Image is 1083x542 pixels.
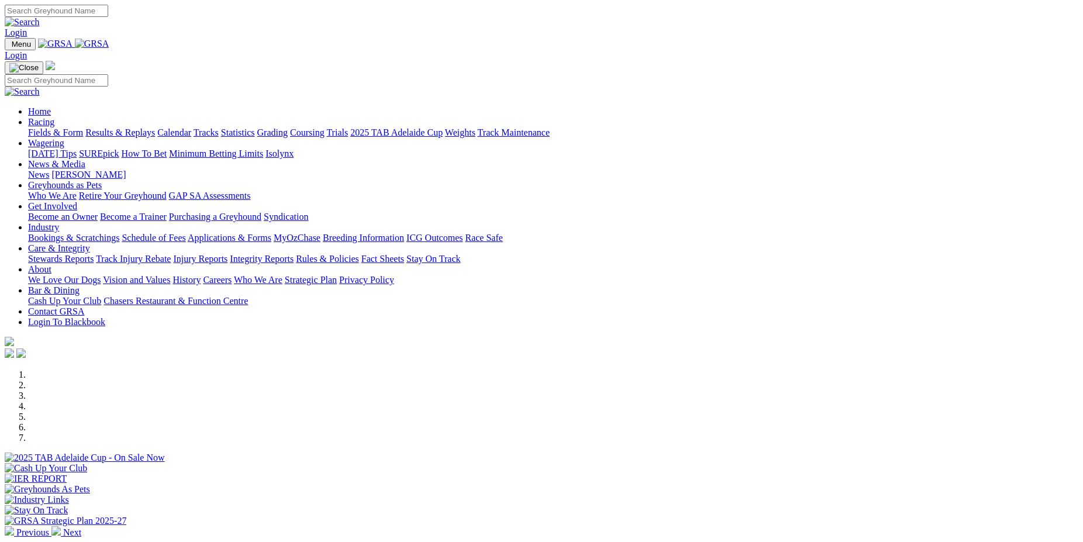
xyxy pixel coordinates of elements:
img: logo-grsa-white.png [5,337,14,346]
a: How To Bet [122,149,167,158]
a: Injury Reports [173,254,227,264]
a: Stewards Reports [28,254,94,264]
a: Bar & Dining [28,285,80,295]
a: Fields & Form [28,127,83,137]
a: Stay On Track [406,254,460,264]
a: Grading [257,127,288,137]
a: Next [51,527,81,537]
a: Become a Trainer [100,212,167,222]
a: Syndication [264,212,308,222]
img: Greyhounds As Pets [5,484,90,495]
div: Get Involved [28,212,1078,222]
a: Get Involved [28,201,77,211]
a: Who We Are [28,191,77,201]
div: Care & Integrity [28,254,1078,264]
a: Industry [28,222,59,232]
a: Home [28,106,51,116]
a: Cash Up Your Club [28,296,101,306]
a: Race Safe [465,233,502,243]
a: Who We Are [234,275,282,285]
a: Statistics [221,127,255,137]
img: twitter.svg [16,348,26,358]
a: Bookings & Scratchings [28,233,119,243]
input: Search [5,74,108,87]
div: Bar & Dining [28,296,1078,306]
img: IER REPORT [5,474,67,484]
a: History [173,275,201,285]
a: Calendar [157,127,191,137]
a: News [28,170,49,179]
a: Careers [203,275,232,285]
a: Vision and Values [103,275,170,285]
span: Menu [12,40,31,49]
a: 2025 TAB Adelaide Cup [350,127,443,137]
a: Isolynx [265,149,294,158]
span: Previous [16,527,49,537]
button: Toggle navigation [5,61,43,74]
a: Weights [445,127,475,137]
a: Coursing [290,127,325,137]
a: Purchasing a Greyhound [169,212,261,222]
img: GRSA [38,39,73,49]
a: [DATE] Tips [28,149,77,158]
a: Strategic Plan [285,275,337,285]
a: Applications & Forms [188,233,271,243]
a: [PERSON_NAME] [51,170,126,179]
div: Greyhounds as Pets [28,191,1078,201]
a: Previous [5,527,51,537]
a: Integrity Reports [230,254,294,264]
img: facebook.svg [5,348,14,358]
img: Search [5,17,40,27]
a: Care & Integrity [28,243,90,253]
a: Minimum Betting Limits [169,149,263,158]
div: Industry [28,233,1078,243]
img: logo-grsa-white.png [46,61,55,70]
a: MyOzChase [274,233,320,243]
a: Retire Your Greyhound [79,191,167,201]
input: Search [5,5,108,17]
a: Greyhounds as Pets [28,180,102,190]
a: Fact Sheets [361,254,404,264]
a: Breeding Information [323,233,404,243]
a: Login [5,27,27,37]
img: chevron-right-pager-white.svg [51,526,61,536]
img: GRSA [75,39,109,49]
img: Industry Links [5,495,69,505]
div: Racing [28,127,1078,138]
a: About [28,264,51,274]
a: GAP SA Assessments [169,191,251,201]
button: Toggle navigation [5,38,36,50]
img: 2025 TAB Adelaide Cup - On Sale Now [5,453,165,463]
a: Wagering [28,138,64,148]
a: Track Maintenance [478,127,550,137]
span: Next [63,527,81,537]
a: Login [5,50,27,60]
a: Tracks [194,127,219,137]
a: News & Media [28,159,85,169]
a: We Love Our Dogs [28,275,101,285]
a: Results & Replays [85,127,155,137]
div: About [28,275,1078,285]
a: Privacy Policy [339,275,394,285]
img: Close [9,63,39,73]
a: Login To Blackbook [28,317,105,327]
div: News & Media [28,170,1078,180]
a: Schedule of Fees [122,233,185,243]
a: Racing [28,117,54,127]
img: GRSA Strategic Plan 2025-27 [5,516,126,526]
a: Track Injury Rebate [96,254,171,264]
a: Rules & Policies [296,254,359,264]
img: chevron-left-pager-white.svg [5,526,14,536]
div: Wagering [28,149,1078,159]
a: Contact GRSA [28,306,84,316]
a: Trials [326,127,348,137]
a: Chasers Restaurant & Function Centre [104,296,248,306]
a: Become an Owner [28,212,98,222]
img: Cash Up Your Club [5,463,87,474]
a: ICG Outcomes [406,233,463,243]
img: Search [5,87,40,97]
img: Stay On Track [5,505,68,516]
a: SUREpick [79,149,119,158]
